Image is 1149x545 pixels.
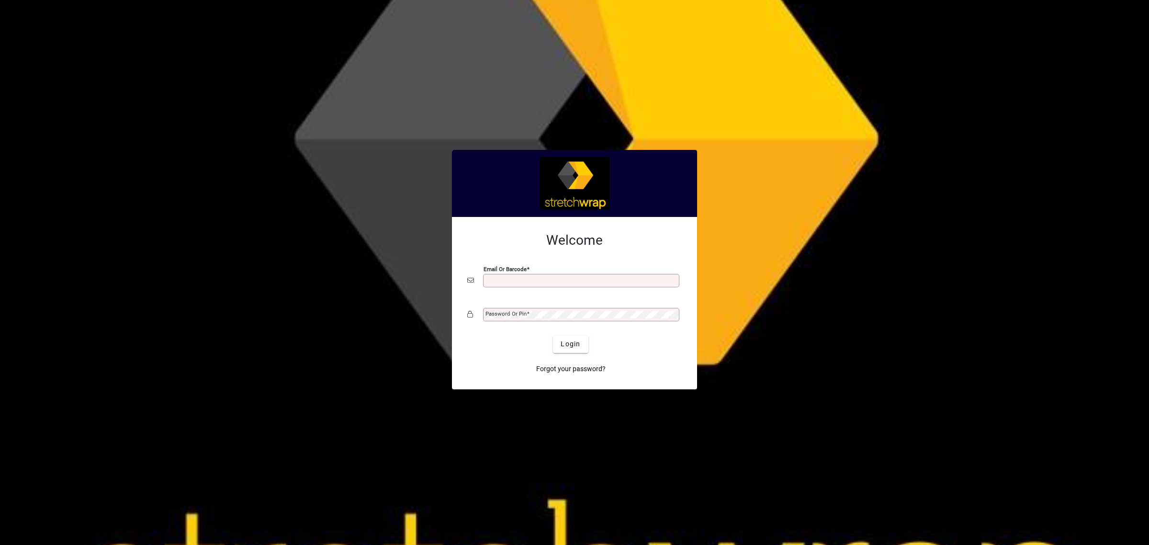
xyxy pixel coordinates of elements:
span: Forgot your password? [536,364,606,374]
mat-label: Password or Pin [485,310,527,317]
mat-label: Email or Barcode [484,265,527,272]
button: Login [553,336,588,353]
span: Login [561,339,580,349]
h2: Welcome [467,232,682,249]
a: Forgot your password? [532,361,609,378]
